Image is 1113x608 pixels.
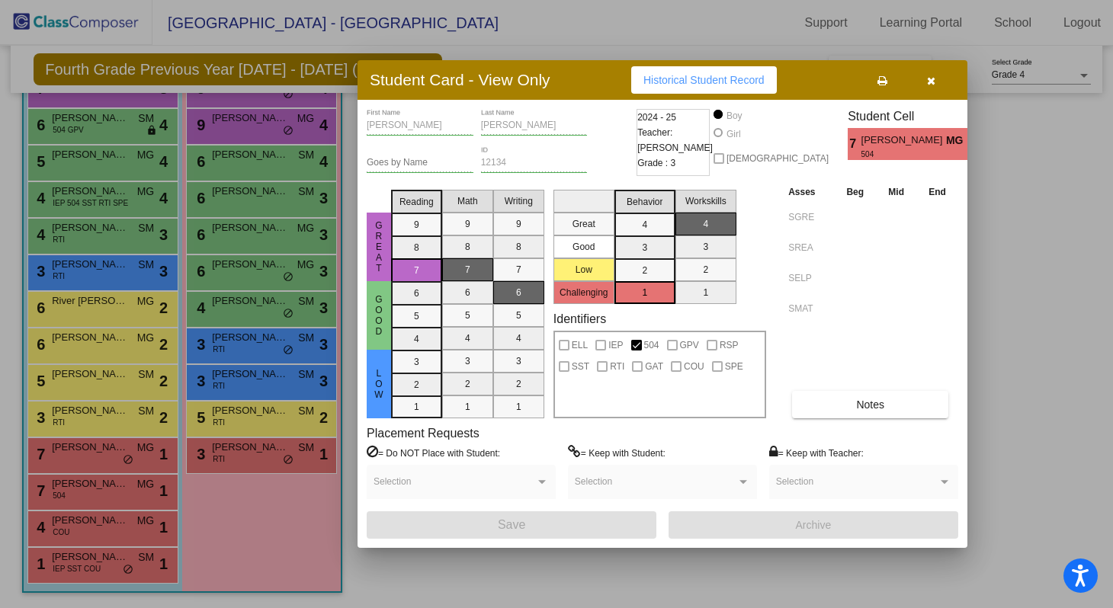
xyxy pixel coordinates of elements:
[769,445,864,460] label: = Keep with Teacher:
[726,149,829,168] span: [DEMOGRAPHIC_DATA]
[720,336,739,354] span: RSP
[645,357,663,376] span: GAT
[788,206,830,229] input: assessment
[788,297,830,320] input: assessment
[946,133,967,149] span: MG
[796,519,832,531] span: Archive
[856,398,884,411] span: Notes
[967,135,980,153] span: 1
[643,74,765,86] span: Historical Student Record
[367,445,500,460] label: = Do NOT Place with Student:
[788,236,830,259] input: assessment
[372,294,386,337] span: Good
[684,357,704,376] span: COU
[498,518,525,531] span: Save
[568,445,666,460] label: = Keep with Student:
[848,109,980,123] h3: Student Cell
[644,336,659,354] span: 504
[725,357,743,376] span: SPE
[726,109,743,123] div: Boy
[726,127,741,141] div: Girl
[680,336,699,354] span: GPV
[788,267,830,290] input: assessment
[792,391,948,418] button: Notes
[876,184,916,200] th: Mid
[784,184,834,200] th: Asses
[481,158,588,168] input: Enter ID
[367,426,480,440] label: Placement Requests
[637,125,713,155] span: Teacher: [PERSON_NAME]
[916,184,958,200] th: End
[553,312,606,326] label: Identifiers
[572,336,588,354] span: ELL
[848,135,861,153] span: 7
[370,70,550,89] h3: Student Card - View Only
[572,357,589,376] span: SST
[367,511,656,539] button: Save
[669,511,958,539] button: Archive
[637,110,676,125] span: 2024 - 25
[608,336,623,354] span: IEP
[610,357,624,376] span: RTI
[631,66,777,94] button: Historical Student Record
[367,158,473,168] input: goes by name
[372,368,386,400] span: Low
[637,155,675,171] span: Grade : 3
[834,184,876,200] th: Beg
[861,149,935,160] span: 504
[861,133,946,149] span: [PERSON_NAME]
[372,220,386,274] span: Great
